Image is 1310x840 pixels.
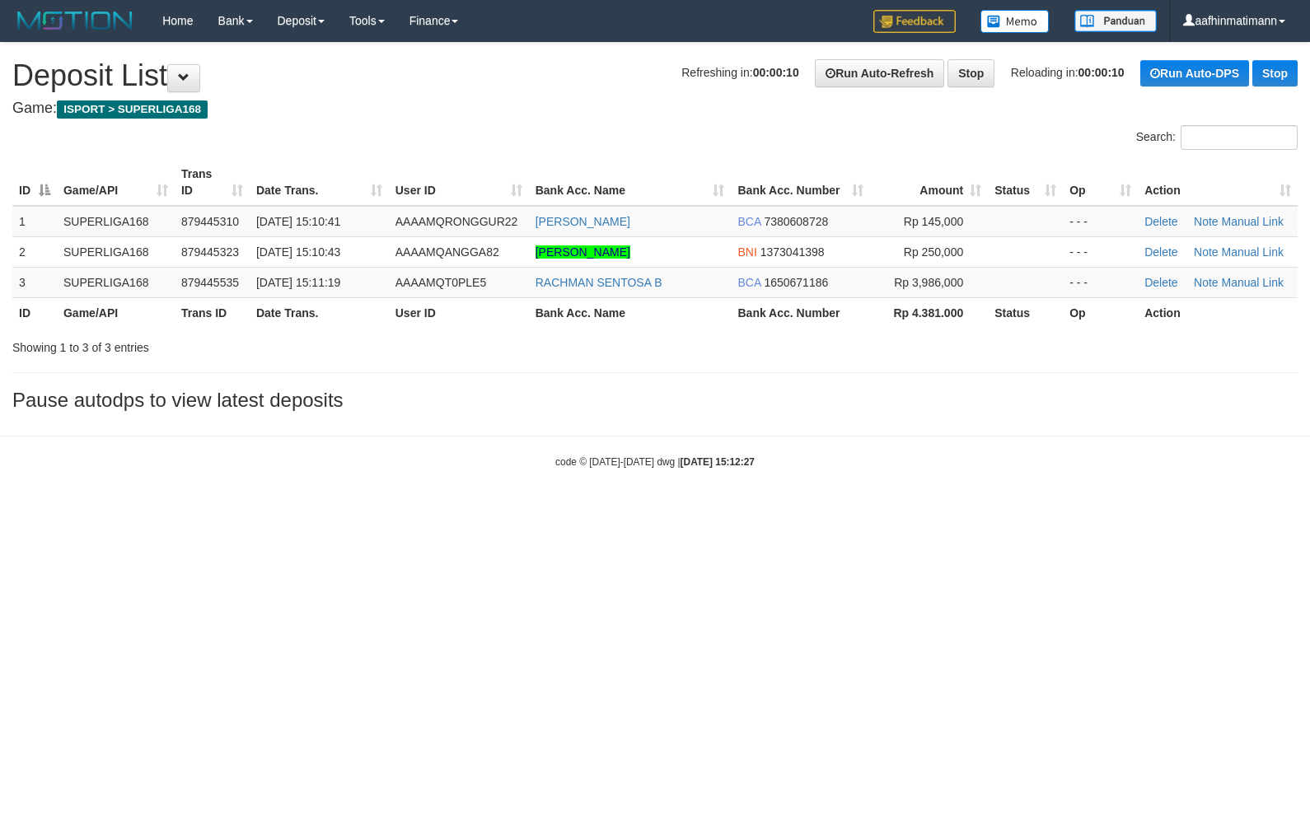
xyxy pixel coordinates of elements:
th: Bank Acc. Name: activate to sort column ascending [529,159,732,206]
th: Date Trans.: activate to sort column ascending [250,159,389,206]
th: Amount: activate to sort column ascending [870,159,988,206]
strong: 00:00:10 [753,66,799,79]
td: 1 [12,206,57,237]
a: Delete [1144,245,1177,259]
span: BCA [737,276,760,289]
th: Status: activate to sort column ascending [988,159,1063,206]
th: Bank Acc. Number: activate to sort column ascending [731,159,870,206]
th: Game/API: activate to sort column ascending [57,159,175,206]
span: 879445535 [181,276,239,289]
td: SUPERLIGA168 [57,236,175,267]
span: AAAAMQANGGA82 [395,245,499,259]
span: Rp 3,986,000 [894,276,963,289]
th: Action [1138,297,1298,328]
label: Search: [1136,125,1298,150]
a: Manual Link [1222,276,1284,289]
img: Button%20Memo.svg [980,10,1050,33]
a: Note [1194,276,1219,289]
td: - - - [1063,236,1138,267]
a: Manual Link [1222,215,1284,228]
th: Trans ID: activate to sort column ascending [175,159,250,206]
span: Copy 7380608728 to clipboard [764,215,828,228]
span: Refreshing in: [681,66,798,79]
span: Copy 1650671186 to clipboard [764,276,828,289]
span: AAAAMQT0PLE5 [395,276,487,289]
th: Trans ID [175,297,250,328]
td: - - - [1063,267,1138,297]
img: MOTION_logo.png [12,8,138,33]
span: [DATE] 15:10:41 [256,215,340,228]
td: - - - [1063,206,1138,237]
th: Rp 4.381.000 [870,297,988,328]
h3: Pause autodps to view latest deposits [12,390,1298,411]
a: Delete [1144,215,1177,228]
span: [DATE] 15:11:19 [256,276,340,289]
small: code © [DATE]-[DATE] dwg | [555,456,755,468]
span: Reloading in: [1011,66,1125,79]
span: ISPORT > SUPERLIGA168 [57,100,208,119]
a: Delete [1144,276,1177,289]
th: ID [12,297,57,328]
th: ID: activate to sort column descending [12,159,57,206]
span: BCA [737,215,760,228]
a: Stop [1252,60,1298,86]
th: User ID [389,297,529,328]
span: Rp 250,000 [904,245,963,259]
td: SUPERLIGA168 [57,206,175,237]
a: Note [1194,245,1219,259]
th: Status [988,297,1063,328]
td: 3 [12,267,57,297]
img: Feedback.jpg [873,10,956,33]
span: Copy 1373041398 to clipboard [760,245,825,259]
strong: [DATE] 15:12:27 [681,456,755,468]
a: RACHMAN SENTOSA B [536,276,662,289]
span: Rp 145,000 [904,215,963,228]
a: Run Auto-Refresh [815,59,944,87]
th: Action: activate to sort column ascending [1138,159,1298,206]
span: AAAAMQRONGGUR22 [395,215,518,228]
span: BNI [737,245,756,259]
h4: Game: [12,100,1298,117]
th: Op: activate to sort column ascending [1063,159,1138,206]
th: Bank Acc. Number [731,297,870,328]
a: Run Auto-DPS [1140,60,1249,86]
span: 879445323 [181,245,239,259]
span: 879445310 [181,215,239,228]
td: SUPERLIGA168 [57,267,175,297]
a: [PERSON_NAME] [536,215,630,228]
th: Op [1063,297,1138,328]
td: 2 [12,236,57,267]
th: Game/API [57,297,175,328]
h1: Deposit List [12,59,1298,92]
input: Search: [1181,125,1298,150]
a: Manual Link [1222,245,1284,259]
span: [DATE] 15:10:43 [256,245,340,259]
a: [PERSON_NAME] [536,245,630,259]
th: User ID: activate to sort column ascending [389,159,529,206]
a: Stop [947,59,994,87]
th: Bank Acc. Name [529,297,732,328]
strong: 00:00:10 [1078,66,1125,79]
a: Note [1194,215,1219,228]
div: Showing 1 to 3 of 3 entries [12,333,534,356]
img: panduan.png [1074,10,1157,32]
th: Date Trans. [250,297,389,328]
